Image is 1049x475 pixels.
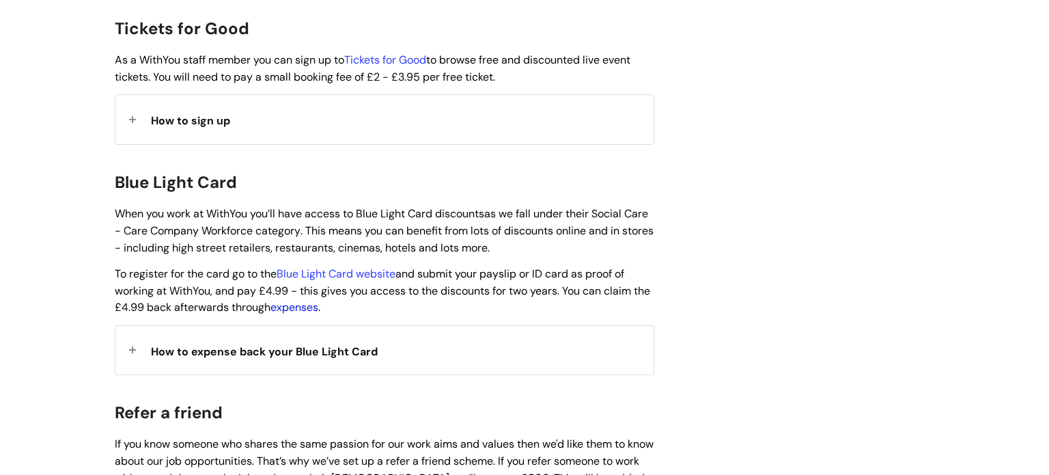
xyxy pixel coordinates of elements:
[115,206,648,238] span: as we fall under their Social Care - Care Company Workforce category
[344,53,426,67] a: Tickets for Good
[115,53,630,84] span: As a WithYou staff member you can sign up to to browse free and discounted live event tickets. Yo...
[115,267,650,315] span: To register for the card go to the and submit your payslip or ID card as proof of working at With...
[277,267,395,281] a: Blue Light Card website
[270,300,318,314] a: expenses
[115,172,237,193] span: Blue Light Card
[151,113,230,128] span: How to sign up
[115,18,249,39] span: Tickets for Good
[115,206,654,255] span: When you work at WithYou you’ll have access to Blue Light Card discounts . This means you can ben...
[151,344,378,359] span: How to expense back your Blue Light Card
[115,402,223,423] span: Refer a friend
